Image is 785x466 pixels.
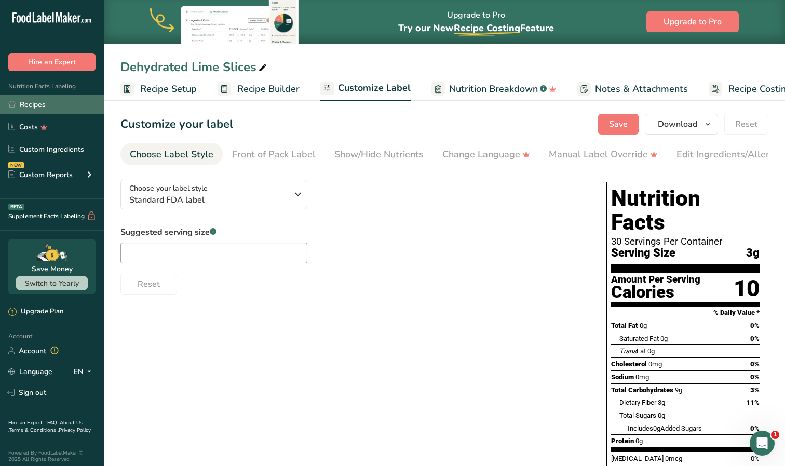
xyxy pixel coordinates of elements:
div: BETA [8,204,24,210]
span: 1 [771,431,779,439]
span: Download [658,118,697,130]
span: Includes Added Sugars [628,424,702,432]
div: Amount Per Serving [611,275,700,285]
span: Fat [619,347,646,355]
div: Choose Label Style [130,148,213,162]
button: Reset [724,114,768,135]
div: Custom Reports [8,169,73,180]
div: Dehydrated Lime Slices [120,58,269,76]
div: 10 [734,275,760,302]
span: [MEDICAL_DATA] [611,455,664,462]
span: Standard FDA label [129,194,288,206]
div: Change Language [442,148,530,162]
span: Cholesterol [611,360,647,368]
span: 3g [746,247,760,260]
div: Show/Hide Nutrients [334,148,424,162]
span: Upgrade to Pro [664,16,722,28]
a: Nutrition Breakdown [431,77,557,101]
a: Privacy Policy [59,427,91,434]
span: Recipe Builder [237,82,300,96]
span: 0% [750,424,760,432]
div: Front of Pack Label [232,148,316,162]
a: Language [8,363,52,381]
section: % Daily Value * [611,307,760,319]
button: Download [645,114,718,135]
span: Total Sugars [619,411,656,419]
button: Switch to Yearly [16,276,88,290]
span: Serving Size [611,247,675,260]
button: Hire an Expert [8,53,96,71]
a: Recipe Setup [120,77,197,101]
div: Powered By FoodLabelMaker © 2025 All Rights Reserved [8,450,96,462]
a: Notes & Attachments [577,77,688,101]
button: Reset [120,274,177,295]
div: Calories [611,285,700,300]
span: 0mcg [665,455,682,462]
span: Reset [138,278,160,290]
a: Hire an Expert . [8,419,45,427]
span: Choose your label style [129,183,208,194]
i: Trans [619,347,637,355]
span: Dietary Fiber [619,398,656,406]
div: Upgrade Plan [8,307,63,317]
span: 0g [660,335,668,342]
span: Sodium [611,373,634,381]
span: Customize Label [338,81,411,95]
button: Upgrade to Pro [646,11,739,32]
a: Customize Label [320,76,411,101]
span: Reset [735,118,757,130]
span: 9g [675,386,682,394]
button: Save [598,114,639,135]
div: 30 Servings Per Container [611,236,760,247]
label: Suggested serving size [120,226,307,238]
span: Total Fat [611,322,638,329]
span: 0mg [635,373,649,381]
span: 0mg [648,360,662,368]
span: 0g [658,411,665,419]
div: NEW [8,162,24,168]
span: Saturated Fat [619,335,659,342]
span: 0g [653,424,660,432]
span: 3g [658,398,665,406]
span: Protein [611,437,634,445]
span: 3% [750,386,760,394]
span: Nutrition Breakdown [449,82,538,96]
span: Total Carbohydrates [611,386,673,394]
div: Save Money [32,263,73,274]
span: 11% [746,398,760,406]
span: 0g [647,347,655,355]
span: Recipe Costing [454,22,520,34]
div: Upgrade to Pro [398,1,554,44]
span: Recipe Setup [140,82,197,96]
span: Switch to Yearly [25,278,79,288]
h1: Customize your label [120,116,233,133]
div: Manual Label Override [549,148,658,162]
a: Terms & Conditions . [9,427,59,434]
h1: Nutrition Facts [611,187,760,234]
span: 0% [750,373,760,381]
span: 0% [750,335,760,342]
a: About Us . [8,419,83,434]
span: Try our New Feature [398,22,554,34]
iframe: Intercom live chat [750,431,775,456]
span: 0g [640,322,647,329]
div: EN [74,365,96,378]
span: Notes & Attachments [595,82,688,96]
span: 0% [750,360,760,368]
a: FAQ . [47,419,60,427]
span: 0% [750,322,760,329]
span: 0% [751,455,760,462]
span: Save [609,118,628,130]
span: 0g [635,437,643,445]
button: Choose your label style Standard FDA label [120,180,307,209]
a: Recipe Builder [218,77,300,101]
